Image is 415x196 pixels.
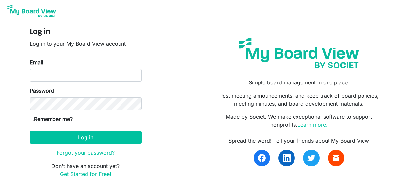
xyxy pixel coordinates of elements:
a: Forgot your password? [57,149,115,156]
p: Post meeting announcements, and keep track of board policies, meeting minutes, and board developm... [212,92,385,108]
img: my-board-view-societ.svg [234,33,364,73]
h4: Log in [30,27,142,37]
button: Log in [30,131,142,144]
label: Email [30,58,43,66]
input: Remember me? [30,117,34,121]
label: Password [30,87,54,95]
a: Get Started for Free! [60,171,111,177]
a: Learn more. [297,121,328,128]
img: linkedin.svg [283,154,291,162]
p: Don't have an account yet? [30,162,142,178]
span: email [332,154,340,162]
div: Spread the word! Tell your friends about My Board View [212,137,385,145]
p: Made by Societ. We make exceptional software to support nonprofits. [212,113,385,129]
img: twitter.svg [307,154,315,162]
label: Remember me? [30,115,73,123]
img: facebook.svg [258,154,266,162]
a: email [328,150,344,166]
p: Simple board management in one place. [212,79,385,86]
p: Log in to your My Board View account [30,40,142,48]
img: My Board View Logo [5,3,58,19]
